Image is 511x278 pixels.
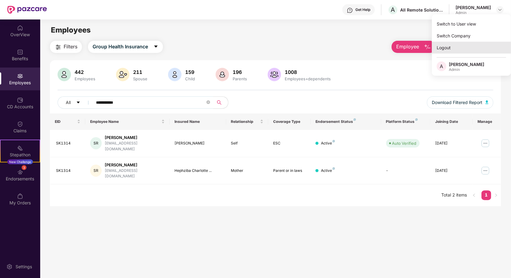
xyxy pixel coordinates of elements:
li: Total 2 items [441,190,467,200]
span: Employee Name [90,119,160,124]
div: New Challenge [7,159,33,164]
td: - [381,157,431,185]
button: Allcaret-down [58,96,95,109]
div: 211 [132,69,149,75]
th: Joining Date [430,113,473,130]
div: [EMAIL_ADDRESS][DOMAIN_NAME] [105,168,165,179]
img: svg+xml;base64,PHN2ZyBpZD0iU2V0dGluZy0yMHgyMCIgeG1sbnM9Imh0dHA6Ly93d3cudzMub3JnLzIwMDAvc3ZnIiB3aW... [6,264,12,270]
img: svg+xml;base64,PHN2ZyB4bWxucz0iaHR0cDovL3d3dy53My5vcmcvMjAwMC9zdmciIHhtbG5zOnhsaW5rPSJodHRwOi8vd3... [424,43,431,51]
div: 3 [22,165,26,170]
div: [PERSON_NAME] [449,61,484,67]
img: svg+xml;base64,PHN2ZyB4bWxucz0iaHR0cDovL3d3dy53My5vcmcvMjAwMC9zdmciIHdpZHRoPSI4IiBoZWlnaHQ9IjgiIH... [415,118,418,121]
img: svg+xml;base64,PHN2ZyBpZD0iRW5kb3JzZW1lbnRzIiB4bWxucz0iaHR0cDovL3d3dy53My5vcmcvMjAwMC9zdmciIHdpZH... [17,169,23,175]
span: All [66,99,71,106]
div: Active [321,168,335,174]
div: Switch to User view [432,18,511,30]
span: left [472,193,476,197]
div: 1008 [284,69,332,75]
img: svg+xml;base64,PHN2ZyBpZD0iTXlfT3JkZXJzIiBkYXRhLW5hbWU9Ik15IE9yZGVycyIgeG1sbnM9Imh0dHA6Ly93d3cudz... [17,193,23,199]
div: 196 [231,69,248,75]
img: svg+xml;base64,PHN2ZyB4bWxucz0iaHR0cDovL3d3dy53My5vcmcvMjAwMC9zdmciIHdpZHRoPSIyMSIgaGVpZ2h0PSIyMC... [17,145,23,151]
div: Employees+dependents [284,76,332,81]
span: close-circle [206,100,210,106]
img: svg+xml;base64,PHN2ZyBpZD0iRHJvcGRvd24tMzJ4MzIiIHhtbG5zPSJodHRwOi8vd3d3LnczLm9yZy8yMDAwL3N2ZyIgd2... [498,7,502,12]
img: svg+xml;base64,PHN2ZyBpZD0iQmVuZWZpdHMiIHhtbG5zPSJodHRwOi8vd3d3LnczLm9yZy8yMDAwL3N2ZyIgd2lkdGg9Ij... [17,49,23,55]
img: svg+xml;base64,PHN2ZyB4bWxucz0iaHR0cDovL3d3dy53My5vcmcvMjAwMC9zdmciIHhtbG5zOnhsaW5rPSJodHRwOi8vd3... [116,68,129,81]
a: 1 [481,190,491,200]
div: 159 [184,69,196,75]
div: SK1314 [56,168,80,174]
div: [EMAIL_ADDRESS][DOMAIN_NAME] [105,141,165,152]
div: Self [231,141,264,146]
div: Employees [73,76,97,81]
div: Auto Verified [392,140,417,146]
div: SK1314 [56,141,80,146]
div: Stepathon [1,152,40,158]
button: Download Filtered Report [427,96,493,109]
div: [PERSON_NAME] [174,141,221,146]
button: search [213,96,228,109]
div: Settings [14,264,34,270]
img: svg+xml;base64,PHN2ZyB4bWxucz0iaHR0cDovL3d3dy53My5vcmcvMjAwMC9zdmciIHhtbG5zOnhsaW5rPSJodHRwOi8vd3... [268,68,281,81]
div: [DATE] [435,141,468,146]
img: svg+xml;base64,PHN2ZyB4bWxucz0iaHR0cDovL3d3dy53My5vcmcvMjAwMC9zdmciIHhtbG5zOnhsaW5rPSJodHRwOi8vd3... [216,68,229,81]
button: Filters [50,41,82,53]
span: Relationship [231,119,259,124]
div: Spouse [132,76,149,81]
span: caret-down [153,44,158,50]
th: Employee Name [85,113,170,130]
img: svg+xml;base64,PHN2ZyB4bWxucz0iaHR0cDovL3d3dy53My5vcmcvMjAwMC9zdmciIHhtbG5zOnhsaW5rPSJodHRwOi8vd3... [168,68,181,81]
img: svg+xml;base64,PHN2ZyB4bWxucz0iaHR0cDovL3d3dy53My5vcmcvMjAwMC9zdmciIHdpZHRoPSI4IiBoZWlnaHQ9IjgiIH... [354,118,356,121]
div: Active [321,141,335,146]
img: svg+xml;base64,PHN2ZyBpZD0iSG9tZSIgeG1sbnM9Imh0dHA6Ly93d3cudzMub3JnLzIwMDAvc3ZnIiB3aWR0aD0iMjAiIG... [17,25,23,31]
div: Parent or in laws [273,168,306,174]
span: Group Health Insurance [93,43,148,50]
div: Admin [449,67,484,72]
button: left [469,190,479,200]
img: svg+xml;base64,PHN2ZyB4bWxucz0iaHR0cDovL3d3dy53My5vcmcvMjAwMC9zdmciIHdpZHRoPSIyNCIgaGVpZ2h0PSIyNC... [55,43,62,51]
div: Child [184,76,196,81]
button: right [491,190,501,200]
div: [PERSON_NAME] [105,162,165,168]
span: search [213,100,225,105]
div: Switch Company [432,30,511,42]
img: svg+xml;base64,PHN2ZyB4bWxucz0iaHR0cDovL3d3dy53My5vcmcvMjAwMC9zdmciIHhtbG5zOnhsaW5rPSJodHRwOi8vd3... [58,68,71,81]
span: close-circle [206,100,210,104]
div: Mother [231,168,264,174]
th: Coverage Type [268,113,311,130]
th: Insured Name [170,113,226,130]
div: Platform Status [386,119,426,124]
img: svg+xml;base64,PHN2ZyBpZD0iQ0RfQWNjb3VudHMiIGRhdGEtbmFtZT0iQ0QgQWNjb3VudHMiIHhtbG5zPSJodHRwOi8vd3... [17,97,23,103]
span: Employee [396,43,419,50]
span: Download Filtered Report [432,99,482,106]
span: Employees [51,26,91,34]
div: SR [90,137,102,149]
div: 442 [73,69,97,75]
div: ESC [273,141,306,146]
div: [DATE] [435,168,468,174]
img: svg+xml;base64,PHN2ZyBpZD0iQ2xhaW0iIHhtbG5zPSJodHRwOi8vd3d3LnczLm9yZy8yMDAwL3N2ZyIgd2lkdGg9IjIwIi... [17,121,23,127]
div: Hephziba Charlotte ... [174,168,221,174]
div: Admin [456,10,491,15]
div: Logout [432,42,511,54]
span: Filters [64,43,77,50]
div: Parents [231,76,248,81]
th: EID [50,113,85,130]
th: Relationship [226,113,269,130]
span: right [494,193,498,197]
li: Previous Page [469,190,479,200]
img: svg+xml;base64,PHN2ZyB4bWxucz0iaHR0cDovL3d3dy53My5vcmcvMjAwMC9zdmciIHhtbG5zOnhsaW5rPSJodHRwOi8vd3... [485,100,488,104]
img: New Pazcare Logo [7,6,47,14]
th: Manage [473,113,501,130]
img: svg+xml;base64,PHN2ZyB4bWxucz0iaHR0cDovL3d3dy53My5vcmcvMjAwMC9zdmciIHdpZHRoPSI4IiBoZWlnaHQ9IjgiIH... [333,140,335,142]
span: A [440,63,443,70]
div: SR [90,165,102,177]
div: [PERSON_NAME] [456,5,491,10]
img: svg+xml;base64,PHN2ZyB4bWxucz0iaHR0cDovL3d3dy53My5vcmcvMjAwMC9zdmciIHdpZHRoPSI4IiBoZWlnaHQ9IjgiIH... [333,167,335,170]
img: manageButton [481,166,490,175]
button: Employee [392,41,436,53]
img: manageButton [481,138,490,148]
div: All Remote Solutions Private Limited [400,7,443,13]
span: caret-down [76,100,80,105]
